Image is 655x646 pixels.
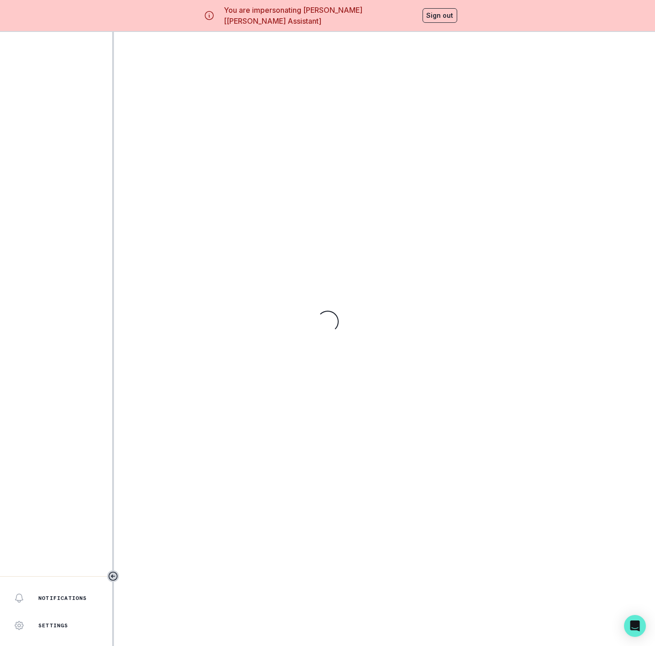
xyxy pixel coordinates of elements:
p: Settings [38,622,68,629]
button: Toggle sidebar [107,570,119,582]
p: Notifications [38,594,87,602]
p: You are impersonating [PERSON_NAME] [[PERSON_NAME] Assistant] [224,5,419,26]
button: Sign out [423,8,457,23]
div: Open Intercom Messenger [624,615,646,637]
